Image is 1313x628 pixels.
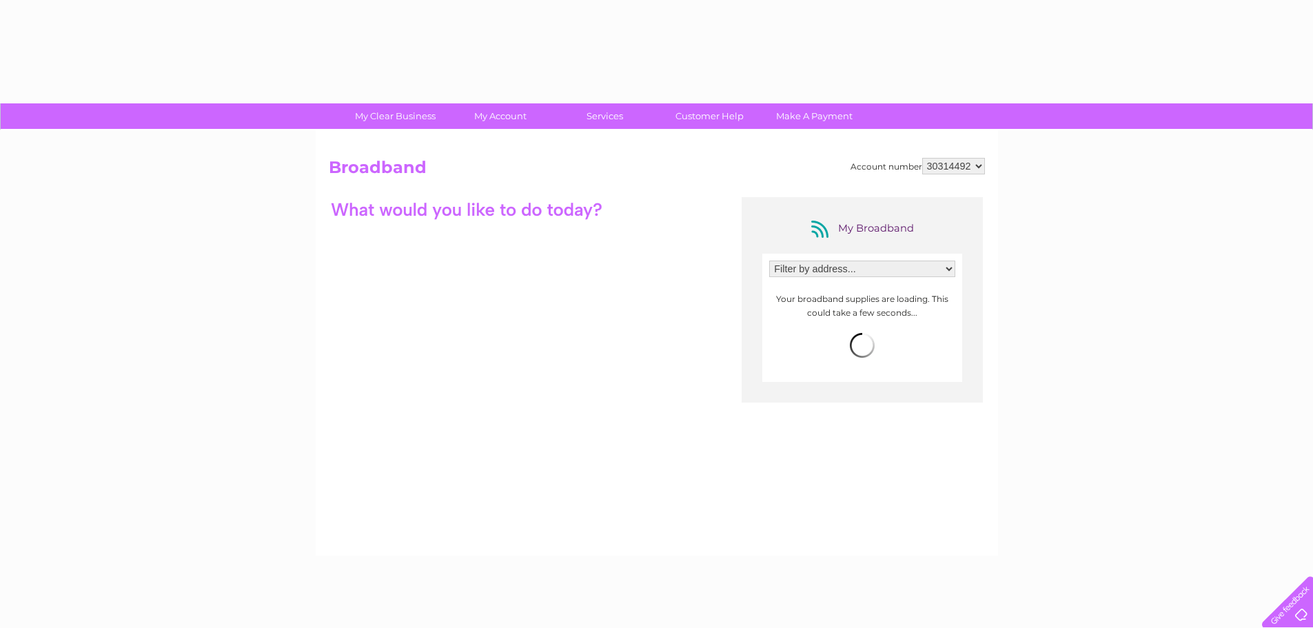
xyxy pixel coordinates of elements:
[850,333,875,358] img: loading
[769,292,955,318] p: Your broadband supplies are loading. This could take a few seconds...
[757,103,871,129] a: Make A Payment
[329,158,985,184] h2: Broadband
[443,103,557,129] a: My Account
[851,158,985,174] div: Account number
[338,103,452,129] a: My Clear Business
[548,103,662,129] a: Services
[653,103,766,129] a: Customer Help
[807,218,917,240] div: My Broadband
